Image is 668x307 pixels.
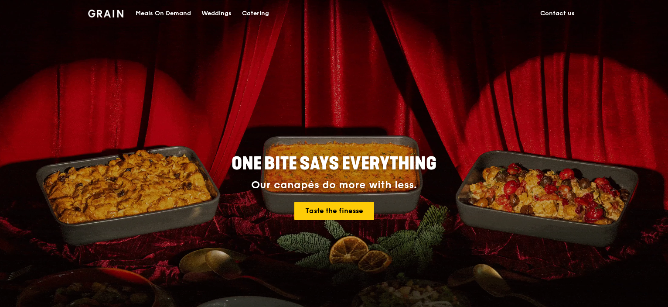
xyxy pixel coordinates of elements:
[196,0,237,27] a: Weddings
[177,179,491,191] div: Our canapés do more with less.
[242,0,269,27] div: Catering
[535,0,580,27] a: Contact us
[88,10,123,17] img: Grain
[294,202,374,220] a: Taste the finesse
[237,0,274,27] a: Catering
[201,0,232,27] div: Weddings
[232,153,436,174] span: ONE BITE SAYS EVERYTHING
[136,0,191,27] div: Meals On Demand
